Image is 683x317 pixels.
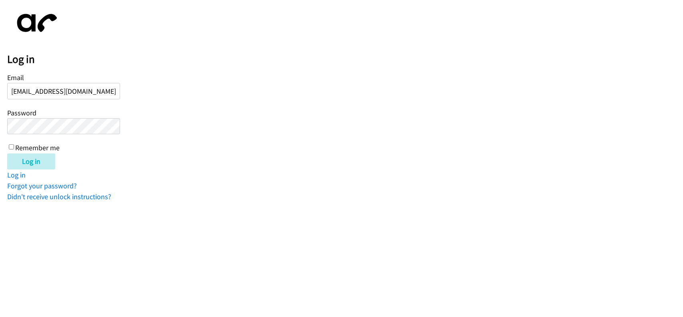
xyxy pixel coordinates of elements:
a: Forgot your password? [7,181,77,190]
img: aphone-8a226864a2ddd6a5e75d1ebefc011f4aa8f32683c2d82f3fb0802fe031f96514.svg [7,7,63,39]
label: Email [7,73,24,82]
label: Remember me [15,143,60,153]
h2: Log in [7,52,683,66]
a: Log in [7,170,26,180]
label: Password [7,108,36,117]
input: Log in [7,153,55,170]
a: Didn't receive unlock instructions? [7,192,111,201]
